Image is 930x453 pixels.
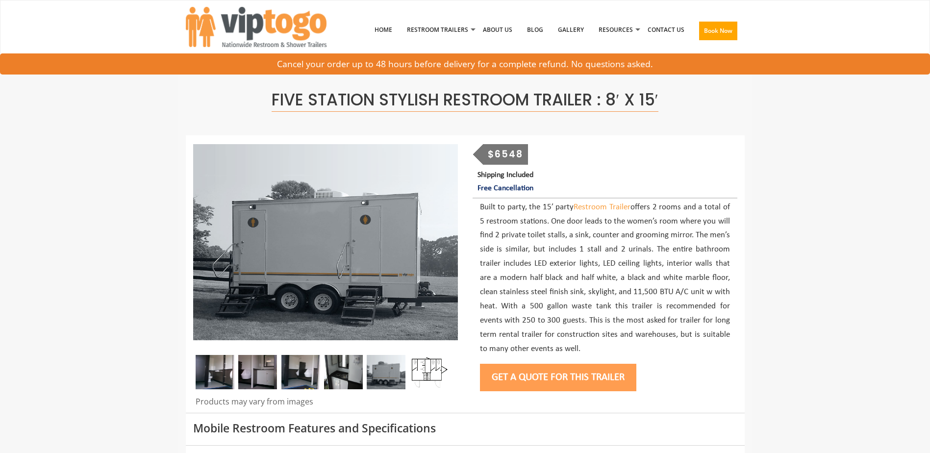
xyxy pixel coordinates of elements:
[272,88,658,112] span: Five Station Stylish Restroom Trailer : 8′ x 15′
[193,396,458,413] div: Products may vary from images
[483,144,528,165] div: $6548
[193,144,458,340] img: Full view of five station restroom trailer with two separate doors for men and women
[591,4,640,55] a: Resources
[367,4,400,55] a: Home
[478,169,737,195] p: Shipping Included
[480,372,636,382] a: Get a Quote for this Trailer
[238,355,277,389] img: Privacy is ensured by dividing walls that separate the urinals from the sink area.
[520,4,551,55] a: Blog
[574,203,630,211] a: Restroom Trailer
[692,4,745,61] a: Book Now
[410,355,449,389] img: Floor Plan of 5 station restroom with sink and toilet
[281,355,320,389] img: A 2-urinal design makes this a 5 station restroom trailer.
[186,7,327,47] img: VIPTOGO
[400,4,476,55] a: Restroom Trailers
[551,4,591,55] a: Gallery
[478,184,533,192] span: Free Cancellation
[480,364,636,391] button: Get a Quote for this Trailer
[476,4,520,55] a: About Us
[699,22,737,40] button: Book Now
[640,4,692,55] a: Contact Us
[480,201,730,356] p: Built to party, the 15’ party offers 2 rooms and a total of 5 restroom stations. One door leads t...
[193,422,737,434] h3: Mobile Restroom Features and Specifications
[196,355,234,389] img: Restroom trailers include all the paper supplies you should need for your event.
[367,355,405,389] img: Full view of five station restroom trailer with two separate doors for men and women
